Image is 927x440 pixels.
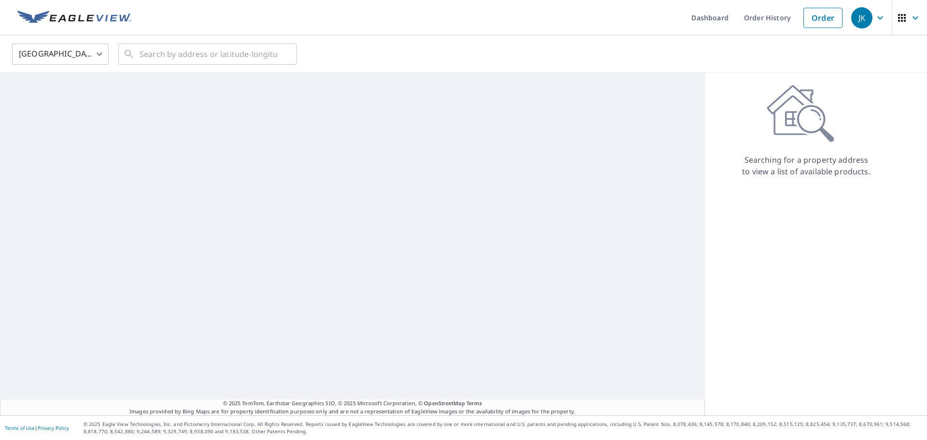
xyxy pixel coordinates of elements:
[466,399,482,407] a: Terms
[851,7,872,28] div: JK
[17,11,131,25] img: EV Logo
[223,399,482,408] span: © 2025 TomTom, Earthstar Geographics SIO, © 2025 Microsoft Corporation, ©
[5,425,69,431] p: |
[12,41,109,68] div: [GEOGRAPHIC_DATA]
[424,399,464,407] a: OpenStreetMap
[803,8,843,28] a: Order
[5,425,35,431] a: Terms of Use
[84,421,922,435] p: © 2025 Eagle View Technologies, Inc. and Pictometry International Corp. All Rights Reserved. Repo...
[742,154,871,177] p: Searching for a property address to view a list of available products.
[140,41,277,68] input: Search by address or latitude-longitude
[38,425,69,431] a: Privacy Policy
